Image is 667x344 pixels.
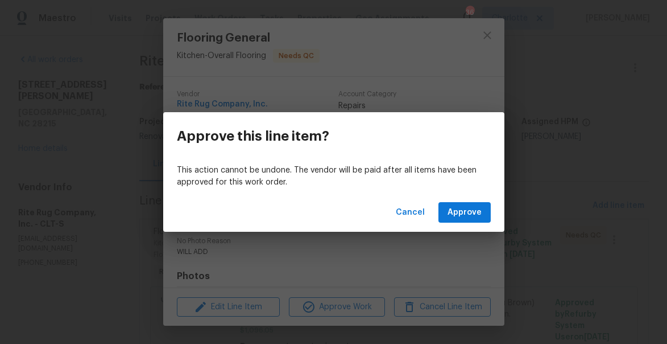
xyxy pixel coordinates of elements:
span: Cancel [396,206,425,220]
h3: Approve this line item? [177,128,329,144]
button: Approve [438,202,491,223]
button: Cancel [391,202,429,223]
span: Approve [448,206,482,220]
p: This action cannot be undone. The vendor will be paid after all items have been approved for this... [177,165,491,189]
